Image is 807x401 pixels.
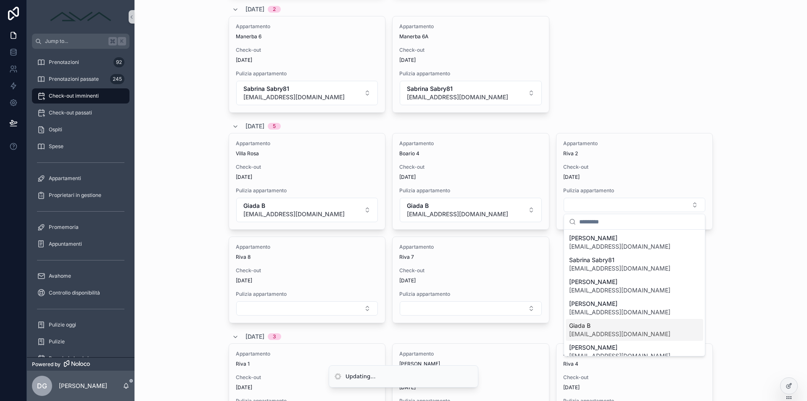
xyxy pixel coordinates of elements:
span: Giada B [243,202,345,210]
button: Select Button [564,198,705,212]
span: Promemoria [49,224,79,231]
a: AppartamentoBoario 4Check-out[DATE]Pulizia appartamentoSelect Button [392,133,549,230]
span: [EMAIL_ADDRESS][DOMAIN_NAME] [569,286,670,295]
span: [EMAIL_ADDRESS][DOMAIN_NAME] [569,264,670,273]
a: Promemoria [32,220,129,235]
span: Powered by [32,361,61,368]
a: Pulizie oggi [32,317,129,332]
button: Select Button [400,198,541,222]
span: Giada B [407,202,508,210]
span: Sabrina Sabry81 [569,256,670,264]
span: [PERSON_NAME] [569,300,670,308]
span: [EMAIL_ADDRESS][DOMAIN_NAME] [407,210,508,218]
a: Proprietari in gestione [32,188,129,203]
span: Appuntamenti [49,241,82,247]
a: Appartamenti [32,171,129,186]
span: [EMAIL_ADDRESS][DOMAIN_NAME] [243,210,345,218]
a: Avahome [32,268,129,284]
span: Appartamento [399,23,542,30]
span: Villa Rosa [236,150,378,157]
span: Pulizie [49,338,65,345]
span: Avahome [49,273,71,279]
span: DG [37,381,47,391]
span: Check-out [236,47,378,53]
button: Jump to...K [32,34,129,49]
span: [DATE] [236,174,378,181]
a: Prenotazioni passate245 [32,72,129,87]
span: Appartamento [236,23,378,30]
span: Appartamento [236,351,378,357]
span: Check-out [236,267,378,274]
span: Pulizie oggi [49,321,76,328]
a: AppartamentoVilla RosaCheck-out[DATE]Pulizia appartamentoSelect Button [229,133,385,230]
a: Check-out imminenti [32,88,129,104]
a: Prossimi check-in [32,351,129,366]
span: [DATE] [399,174,542,181]
span: [DATE] [236,384,378,391]
span: Appartamento [563,140,706,147]
span: Pulizia appartamento [236,187,378,194]
span: [DATE] [563,174,706,181]
span: Riva 2 [563,150,706,157]
span: Appartamento [399,140,542,147]
span: [DATE] [236,57,378,64]
span: Appartamento [236,244,378,250]
span: Prossimi check-in [49,355,92,362]
span: [DATE] [399,277,542,284]
a: Appuntamenti [32,236,129,252]
span: [DATE] [399,384,542,391]
a: Powered by [27,357,134,371]
a: Controllo disponibilità [32,285,129,300]
span: Spese [49,143,63,150]
a: AppartamentoManerba 6Check-out[DATE]Pulizia appartamentoSelect Button [229,16,385,113]
span: Appartamento [399,244,542,250]
span: [EMAIL_ADDRESS][DOMAIN_NAME] [569,308,670,316]
span: Sabrina Sabry81 [243,85,345,93]
div: Suggestions [564,230,705,356]
span: Check-out [236,374,378,381]
span: [EMAIL_ADDRESS][DOMAIN_NAME] [569,330,670,338]
a: AppartamentoManerba 6ACheck-out[DATE]Pulizia appartamentoSelect Button [392,16,549,113]
span: [PERSON_NAME] [569,234,670,242]
a: Ospiti [32,122,129,137]
span: [EMAIL_ADDRESS][DOMAIN_NAME] [569,352,670,360]
span: Riva 4 [563,361,706,367]
span: Pulizia appartamento [399,187,542,194]
span: Pulizia appartamento [236,291,378,297]
span: Manerba 6 [236,33,378,40]
img: App logo [47,10,114,24]
span: Jump to... [45,38,105,45]
span: Check-out imminenti [49,93,99,99]
button: Select Button [236,301,378,316]
span: Ospiti [49,126,62,133]
span: [DATE] [245,5,264,13]
span: [EMAIL_ADDRESS][DOMAIN_NAME] [407,93,508,101]
div: 92 [113,57,124,67]
span: [PERSON_NAME] [569,343,670,352]
button: Select Button [400,301,541,316]
span: Appartamenti [49,175,81,182]
div: Updating... [345,372,376,381]
span: Pulizia appartamento [399,291,542,297]
span: Manerba 6A [399,33,542,40]
span: Check-out [399,164,542,170]
span: [EMAIL_ADDRESS][DOMAIN_NAME] [243,93,345,101]
span: Check-out [563,374,706,381]
span: Appartamento [399,351,542,357]
span: [DATE] [236,277,378,284]
span: [EMAIL_ADDRESS][DOMAIN_NAME] [569,242,670,251]
span: Check-out [399,47,542,53]
span: Sabrina Sabry81 [407,85,508,93]
a: Pulizie [32,334,129,349]
span: [DATE] [245,332,264,341]
span: Pulizia appartamento [399,70,542,77]
span: Check-out [399,267,542,274]
span: Giada B [569,321,670,330]
span: [DATE] [245,122,264,130]
p: [PERSON_NAME] [59,382,107,390]
span: Controllo disponibilità [49,289,100,296]
div: 3 [273,333,276,340]
span: Check-out passati [49,109,92,116]
div: scrollable content [27,49,134,357]
span: Proprietari in gestione [49,192,101,199]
